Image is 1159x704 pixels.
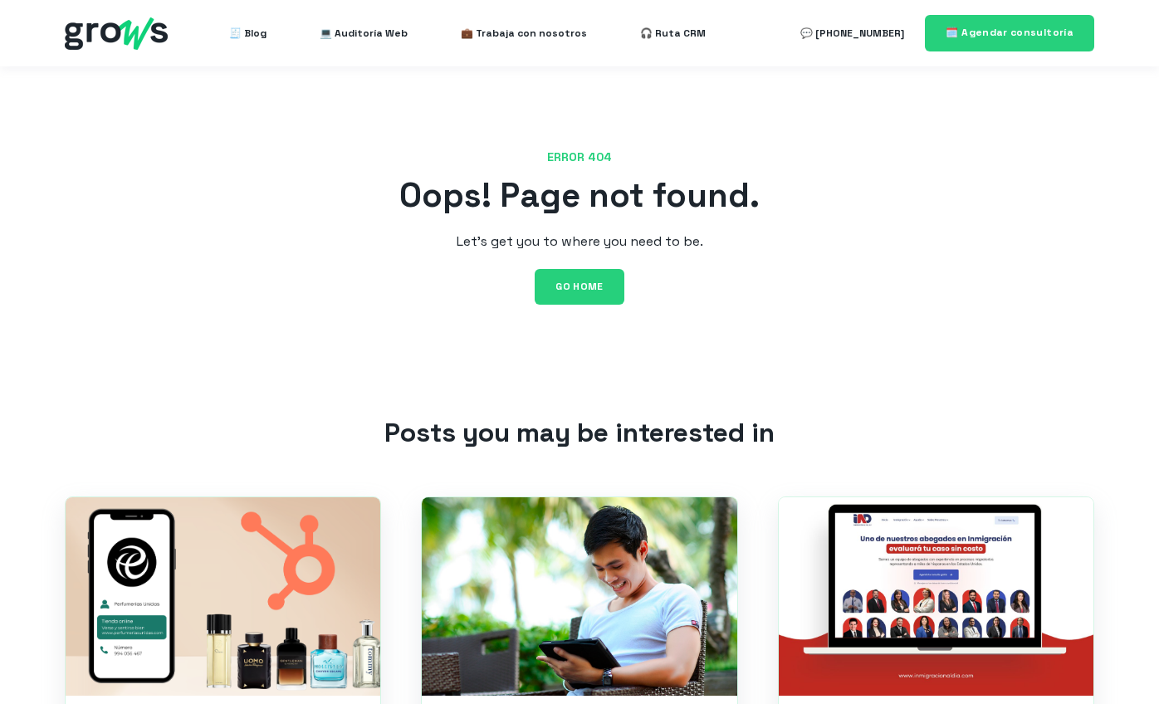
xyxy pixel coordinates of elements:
[65,149,1094,166] span: ERROR 404
[320,17,408,50] a: 💻 Auditoría Web
[925,15,1094,51] a: 🗓️ Agendar consultoría
[65,414,1094,452] h2: Posts you may be interested in
[229,17,267,50] a: 🧾 Blog
[65,173,1094,219] h1: Oops! Page not found.
[65,232,1094,251] p: Let’s get you to where you need to be.
[946,26,1073,39] span: 🗓️ Agendar consultoría
[461,17,587,50] a: 💼 Trabaja con nosotros
[65,17,168,50] img: grows - hubspot
[800,17,904,50] a: 💬 [PHONE_NUMBER]
[640,17,706,50] a: 🎧 Ruta CRM
[535,269,624,305] a: GO HOME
